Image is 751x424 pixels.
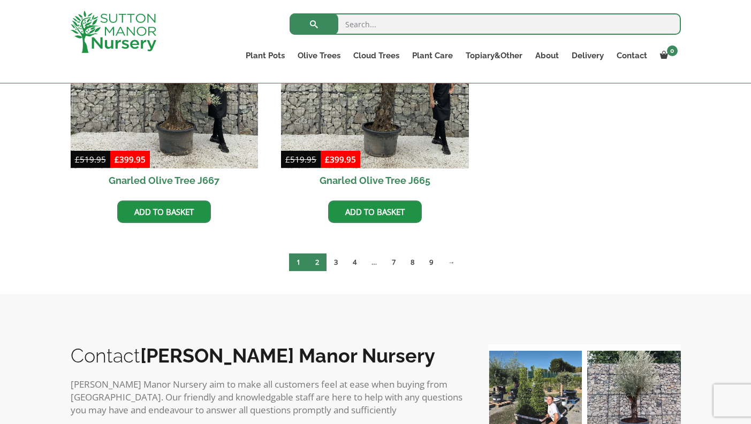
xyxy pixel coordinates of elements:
[239,48,291,63] a: Plant Pots
[71,253,681,275] nav: Product Pagination
[529,48,565,63] a: About
[285,154,316,165] bdi: 519.95
[384,253,403,271] a: Page 7
[328,201,422,223] a: Add to basket: “Gnarled Olive Tree J665”
[115,154,119,165] span: £
[71,378,467,417] p: [PERSON_NAME] Manor Nursery aim to make all customers feel at ease when buying from [GEOGRAPHIC_D...
[422,253,441,271] a: Page 9
[281,168,469,192] h2: Gnarled Olive Tree J665
[327,253,345,271] a: Page 3
[140,344,435,367] b: [PERSON_NAME] Manor Nursery
[325,154,330,165] span: £
[441,253,462,271] a: →
[71,11,156,53] img: logo
[308,253,327,271] a: Page 2
[610,48,654,63] a: Contact
[291,48,347,63] a: Olive Trees
[117,201,211,223] a: Add to basket: “Gnarled Olive Tree J667”
[289,253,308,271] span: Page 1
[75,154,106,165] bdi: 519.95
[115,154,146,165] bdi: 399.95
[290,13,681,35] input: Search...
[406,48,459,63] a: Plant Care
[285,154,290,165] span: £
[459,48,529,63] a: Topiary&Other
[565,48,610,63] a: Delivery
[347,48,406,63] a: Cloud Trees
[325,154,356,165] bdi: 399.95
[345,253,364,271] a: Page 4
[71,168,259,192] h2: Gnarled Olive Tree J667
[667,45,678,56] span: 0
[71,344,467,367] h2: Contact
[403,253,422,271] a: Page 8
[75,154,80,165] span: £
[654,48,681,63] a: 0
[364,253,384,271] span: …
